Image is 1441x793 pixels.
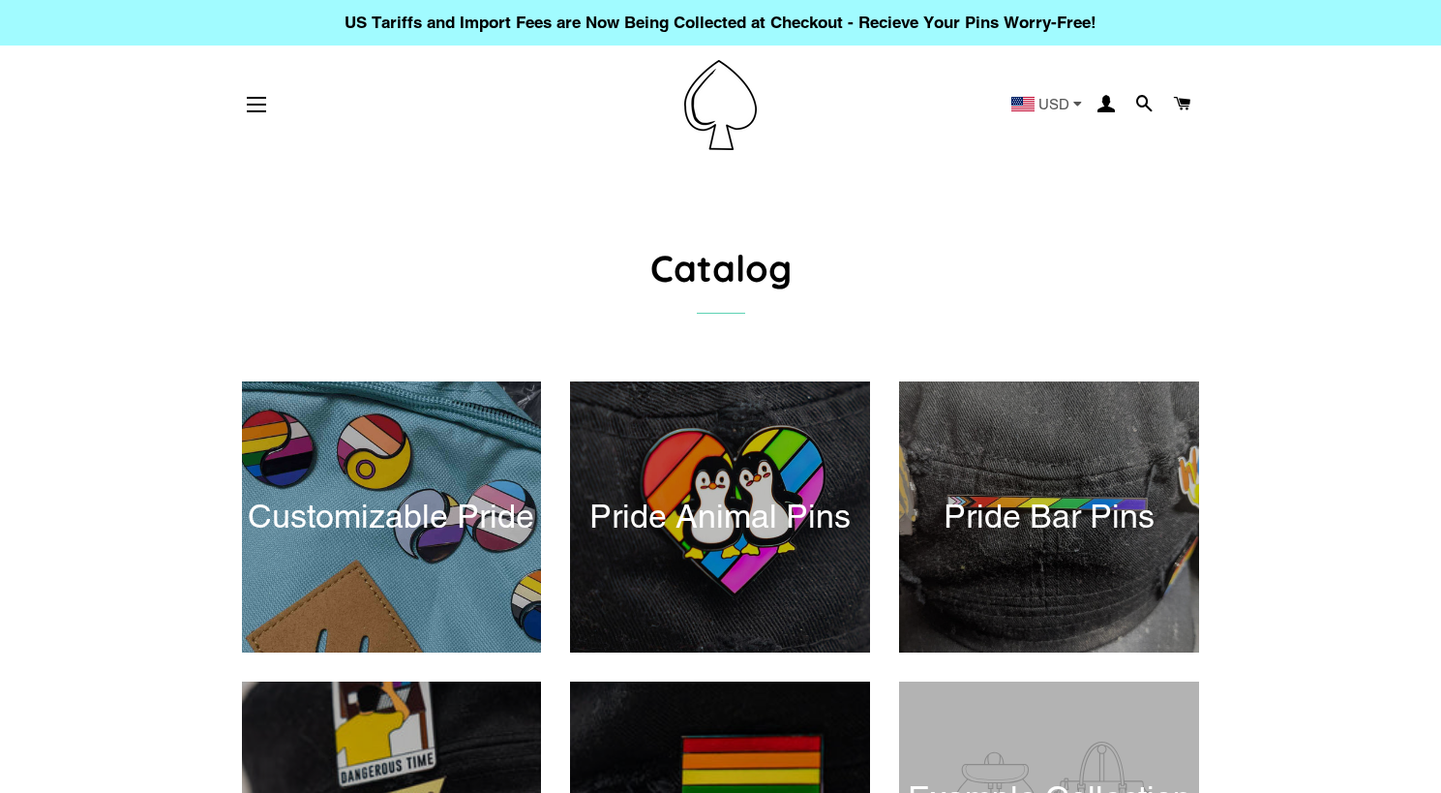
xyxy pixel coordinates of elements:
img: Pin-Ace [684,60,757,150]
a: Pride Bar Pins [899,381,1199,653]
h1: Catalog [242,242,1200,293]
span: USD [1038,97,1069,111]
a: Customizable Pride [242,381,542,653]
a: Pride Animal Pins [570,381,870,653]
